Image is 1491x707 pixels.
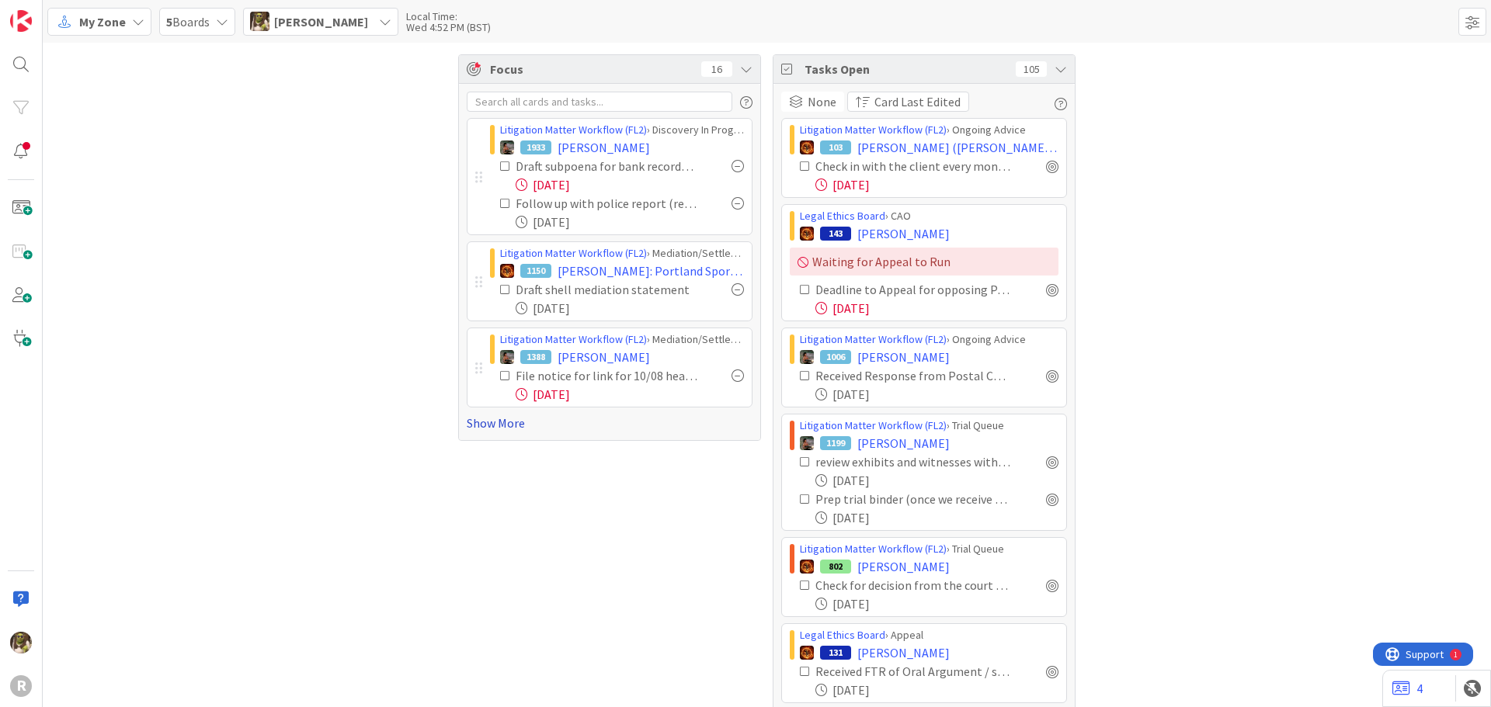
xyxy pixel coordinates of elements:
span: My Zone [79,12,126,31]
div: [DATE] [815,681,1058,699]
div: 1150 [520,264,551,278]
div: [DATE] [815,508,1058,527]
div: Local Time: [406,11,491,22]
div: 802 [820,560,851,574]
div: › Trial Queue [800,541,1058,557]
a: Litigation Matter Workflow (FL2) [500,332,647,346]
span: [PERSON_NAME] [857,224,950,243]
div: › CAO [800,208,1058,224]
div: R [10,675,32,697]
div: File notice for link for 10/08 hearing [516,366,697,385]
span: Boards [166,12,210,31]
img: TR [800,560,814,574]
div: › Trial Queue [800,418,1058,434]
span: [PERSON_NAME] [558,138,650,157]
div: 1199 [820,436,851,450]
div: [DATE] [815,385,1058,404]
div: Deadline to Appeal for opposing Party -[DATE] - If no appeal then close file. [815,280,1012,299]
div: Waiting for Appeal to Run [790,248,1058,276]
div: Check in with the client every month around the 15th Copy this task to next month if needed [815,157,1012,175]
div: [DATE] [815,594,1058,613]
img: Visit kanbanzone.com [10,10,32,32]
div: [DATE] [815,299,1058,317]
div: › Ongoing Advice [800,122,1058,138]
span: Support [33,2,71,21]
div: Received FTR of Oral Argument / send to transcriptionist [815,662,1012,681]
a: Litigation Matter Workflow (FL2) [800,332,947,346]
span: Focus [490,60,689,78]
div: › Mediation/Settlement in Progress [500,245,744,262]
span: [PERSON_NAME] [857,348,950,366]
div: › Discovery In Progress [500,122,744,138]
img: DG [250,12,269,31]
img: DG [10,632,32,653]
div: › Mediation/Settlement in Progress [500,331,744,348]
div: review exhibits and witnesses with [PERSON_NAME] [815,452,1012,471]
div: 143 [820,227,851,241]
a: Legal Ethics Board [800,209,885,223]
div: Wed 4:52 PM (BST) [406,22,491,33]
div: [DATE] [815,175,1058,194]
div: [DATE] [516,175,744,194]
img: TR [800,140,814,154]
b: 5 [166,14,172,29]
a: Show More [467,414,752,432]
a: Litigation Matter Workflow (FL2) [800,542,947,556]
a: Litigation Matter Workflow (FL2) [500,123,647,137]
a: Litigation Matter Workflow (FL2) [800,123,947,137]
a: Legal Ethics Board [800,628,885,642]
a: Litigation Matter Workflow (FL2) [500,246,647,260]
span: [PERSON_NAME] [558,348,650,366]
span: Tasks Open [805,60,1008,78]
button: Card Last Edited [847,92,969,112]
div: [DATE] [516,385,744,404]
span: None [808,92,836,111]
input: Search all cards and tasks... [467,92,732,112]
div: Received Response from Postal Counsel? [815,366,1012,385]
div: 1388 [520,350,551,364]
div: 1933 [520,140,551,154]
div: 16 [701,61,732,77]
img: MW [500,350,514,364]
div: 1006 [820,350,851,364]
span: [PERSON_NAME]: Portland Sports Medicine & Spine, et al. v. The [PERSON_NAME] Group, et al. [558,262,744,280]
div: Check for decision from the court (checked 10/3) [815,576,1012,594]
img: TR [800,227,814,241]
div: Prep trial binder (once we receive new date) [815,490,1012,508]
span: [PERSON_NAME] [857,557,950,576]
div: 1 [81,6,85,19]
span: [PERSON_NAME] [857,643,950,662]
span: [PERSON_NAME] [857,434,950,452]
a: Litigation Matter Workflow (FL2) [800,418,947,432]
div: [DATE] [815,471,1058,490]
img: MW [800,350,814,364]
div: › Ongoing Advice [800,331,1058,348]
span: Card Last Edited [874,92,961,111]
span: [PERSON_NAME] ([PERSON_NAME] v [PERSON_NAME]) [857,138,1058,157]
img: MW [500,140,514,154]
span: [PERSON_NAME] [274,12,368,31]
div: › Appeal [800,627,1058,643]
div: 131 [820,646,851,660]
div: [DATE] [516,299,744,317]
img: TR [500,264,514,278]
a: 4 [1392,679,1423,698]
div: Draft shell mediation statement [516,280,697,299]
div: 103 [820,140,851,154]
div: Follow up with police report (requested 9/29) [516,194,697,213]
div: [DATE] [516,213,744,231]
div: 105 [1016,61,1047,77]
div: Draft subpoena for bank records of decedent [516,157,697,175]
img: MW [800,436,814,450]
img: TR [800,646,814,660]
